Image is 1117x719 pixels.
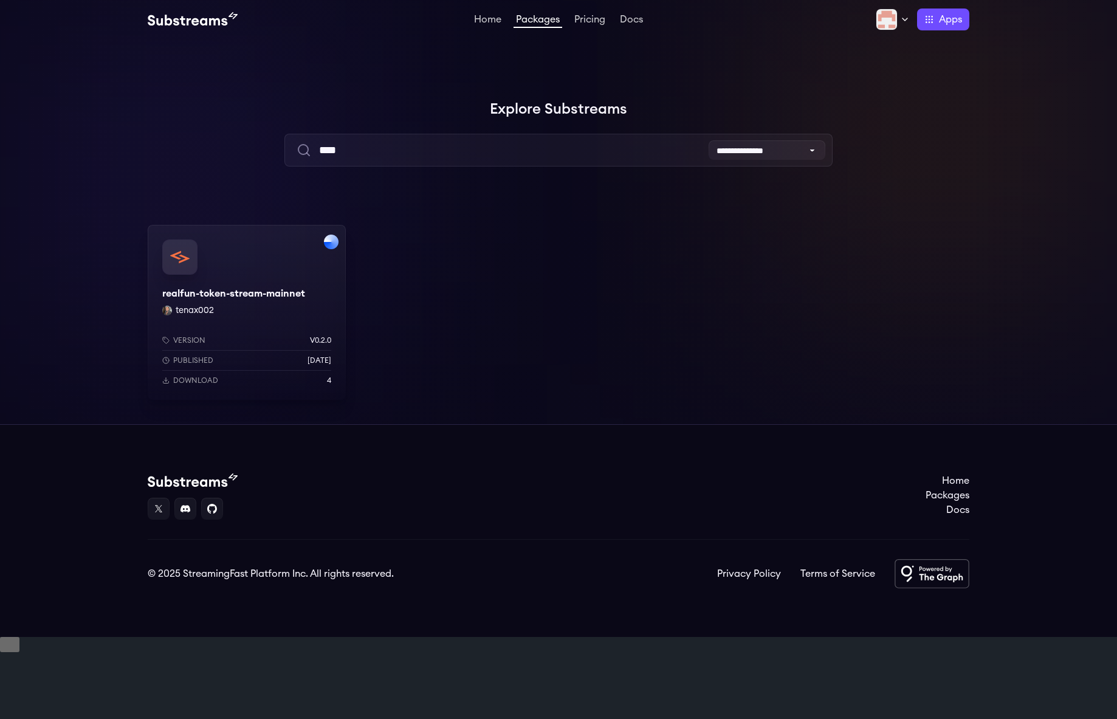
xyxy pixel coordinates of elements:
[926,503,969,517] a: Docs
[926,488,969,503] a: Packages
[939,12,962,27] span: Apps
[148,12,238,27] img: Substream's logo
[617,15,645,27] a: Docs
[148,566,394,581] div: © 2025 StreamingFast Platform Inc. All rights reserved.
[800,566,875,581] a: Terms of Service
[572,15,608,27] a: Pricing
[876,9,898,30] img: Profile
[895,559,969,588] img: Powered by The Graph
[472,15,504,27] a: Home
[717,566,781,581] a: Privacy Policy
[926,473,969,488] a: Home
[514,15,562,28] a: Packages
[148,473,238,488] img: Substream's logo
